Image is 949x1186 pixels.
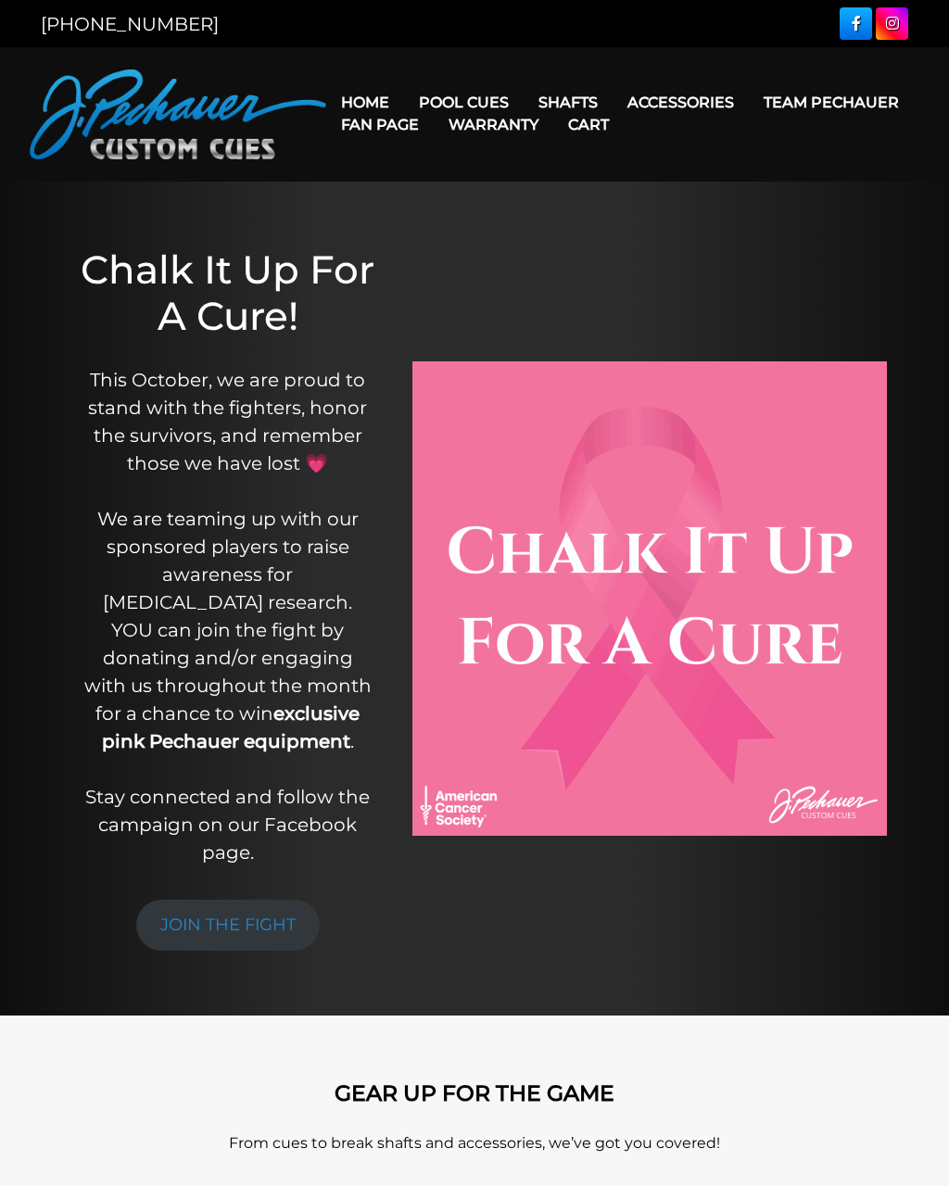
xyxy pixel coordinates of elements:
a: Home [326,79,404,126]
a: Pool Cues [404,79,524,126]
a: Accessories [613,79,749,126]
img: Pechauer Custom Cues [30,69,326,159]
a: Fan Page [326,101,434,148]
a: Cart [553,101,624,148]
a: Team Pechauer [749,79,914,126]
strong: GEAR UP FOR THE GAME [335,1079,614,1106]
h1: Chalk It Up For A Cure! [81,246,375,340]
p: From cues to break shafts and accessories, we’ve got you covered! [14,1132,935,1154]
p: This October, we are proud to stand with the fighters, honor the survivors, and remember those we... [81,366,375,866]
strong: exclusive pink Pechauer equipment [102,702,361,752]
a: JOIN THE FIGHT [136,900,320,951]
a: Shafts [524,79,613,126]
a: Warranty [434,101,553,148]
a: [PHONE_NUMBER] [41,13,219,35]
